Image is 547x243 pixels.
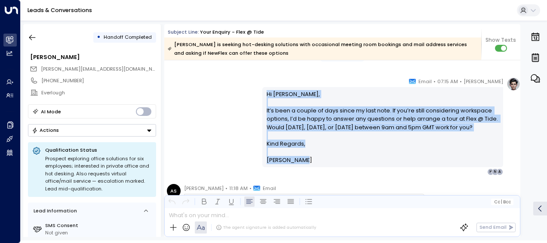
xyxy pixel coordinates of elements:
[249,184,252,193] span: •
[487,168,494,175] div: H
[45,146,152,153] p: Qualification Status
[32,127,59,133] div: Actions
[41,89,156,97] div: Everlough
[45,222,153,229] label: SMS Consent
[181,196,191,207] button: Redo
[41,65,164,72] span: [PERSON_NAME][EMAIL_ADDRESS][DOMAIN_NAME]
[41,107,61,116] div: AI Mode
[418,77,432,86] span: Email
[267,156,312,164] span: [PERSON_NAME]
[229,184,248,193] span: 11:18 AM
[501,199,502,204] span: |
[45,229,153,237] div: Not given
[267,140,305,148] span: Kind Regards,
[225,184,227,193] span: •
[97,31,101,44] div: •
[41,77,156,84] div: [PHONE_NUMBER]
[496,168,503,175] div: A
[31,207,77,215] div: Lead Information
[464,77,503,86] span: [PERSON_NAME]
[167,196,177,207] button: Undo
[492,168,498,175] div: N
[216,224,316,231] div: The agent signature is added automatically
[45,155,152,193] div: Prospect exploring office solutions for six employees; interested in private office and hot deski...
[168,40,477,57] div: [PERSON_NAME] is seeking hot-desking solutions with occasional meeting room bookings and mail add...
[267,90,499,140] p: Hi [PERSON_NAME], It’s been a couple of days since my last note. If you’re still considering work...
[200,28,264,36] div: Your enquiry - Flex @ Tide
[104,34,152,40] span: Handoff Completed
[433,77,436,86] span: •
[494,199,511,204] span: Cc Bcc
[460,77,462,86] span: •
[167,184,181,198] div: AS
[28,124,156,137] div: Button group with a nested menu
[28,6,92,14] a: Leads & Conversations
[168,28,199,35] span: Subject Line:
[486,36,516,44] span: Show Texts
[491,199,513,205] button: Cc|Bcc
[184,184,224,193] span: [PERSON_NAME]
[263,184,276,193] span: Email
[30,53,156,61] div: [PERSON_NAME]
[41,65,156,73] span: amanda@everlough.com
[507,77,520,91] img: profile-logo.png
[437,77,458,86] span: 07:15 AM
[28,124,156,137] button: Actions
